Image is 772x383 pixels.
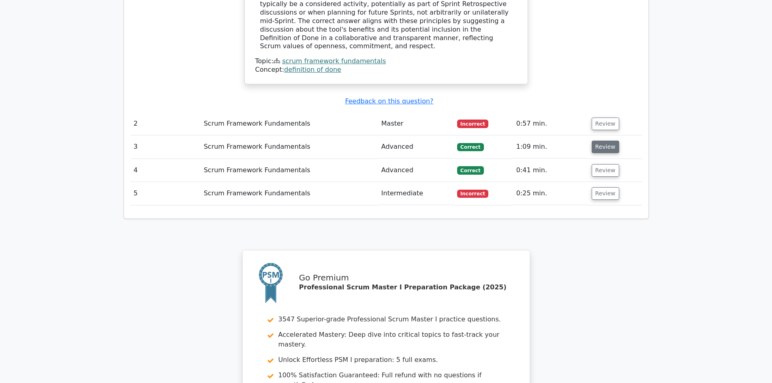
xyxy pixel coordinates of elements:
[201,135,378,158] td: Scrum Framework Fundamentals
[378,182,454,205] td: Intermediate
[201,159,378,182] td: Scrum Framework Fundamentals
[592,187,619,200] button: Review
[592,118,619,130] button: Review
[282,57,386,65] a: scrum framework fundamentals
[255,57,517,66] div: Topic:
[378,135,454,158] td: Advanced
[255,66,517,74] div: Concept:
[201,182,378,205] td: Scrum Framework Fundamentals
[592,141,619,153] button: Review
[513,159,588,182] td: 0:41 min.
[513,135,588,158] td: 1:09 min.
[130,135,201,158] td: 3
[457,143,483,151] span: Correct
[457,166,483,174] span: Correct
[284,66,341,73] a: definition of done
[130,112,201,135] td: 2
[130,182,201,205] td: 5
[592,164,619,177] button: Review
[130,159,201,182] td: 4
[457,190,488,198] span: Incorrect
[513,112,588,135] td: 0:57 min.
[513,182,588,205] td: 0:25 min.
[345,97,433,105] a: Feedback on this question?
[378,159,454,182] td: Advanced
[378,112,454,135] td: Master
[201,112,378,135] td: Scrum Framework Fundamentals
[457,120,488,128] span: Incorrect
